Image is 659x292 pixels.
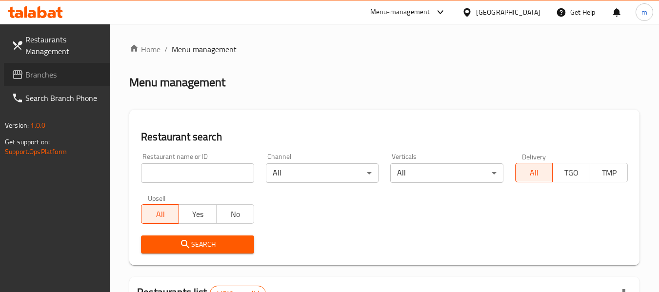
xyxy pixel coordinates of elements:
span: TMP [594,166,624,180]
span: Yes [183,207,213,221]
a: Search Branch Phone [4,86,110,110]
div: All [266,163,379,183]
button: TGO [552,163,590,182]
span: Search Branch Phone [25,92,102,104]
div: [GEOGRAPHIC_DATA] [476,7,540,18]
a: Branches [4,63,110,86]
span: All [145,207,175,221]
span: Search [149,238,246,251]
h2: Menu management [129,75,225,90]
div: All [390,163,503,183]
button: All [515,163,553,182]
input: Search for restaurant name or ID.. [141,163,254,183]
div: Menu-management [370,6,430,18]
label: Delivery [522,153,546,160]
label: Upsell [148,195,166,201]
a: Support.OpsPlatform [5,145,67,158]
span: m [641,7,647,18]
li: / [164,43,168,55]
button: All [141,204,179,224]
span: TGO [557,166,586,180]
span: Restaurants Management [25,34,102,57]
span: No [220,207,250,221]
button: No [216,204,254,224]
button: Search [141,235,254,253]
h2: Restaurant search [141,130,628,144]
span: Version: [5,119,29,132]
button: Yes [179,204,217,224]
span: 1.0.0 [30,119,45,132]
nav: breadcrumb [129,43,639,55]
span: Get support on: [5,136,50,148]
span: All [519,166,549,180]
a: Home [129,43,160,55]
span: Branches [25,69,102,80]
button: TMP [590,163,628,182]
a: Restaurants Management [4,28,110,63]
span: Menu management [172,43,237,55]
